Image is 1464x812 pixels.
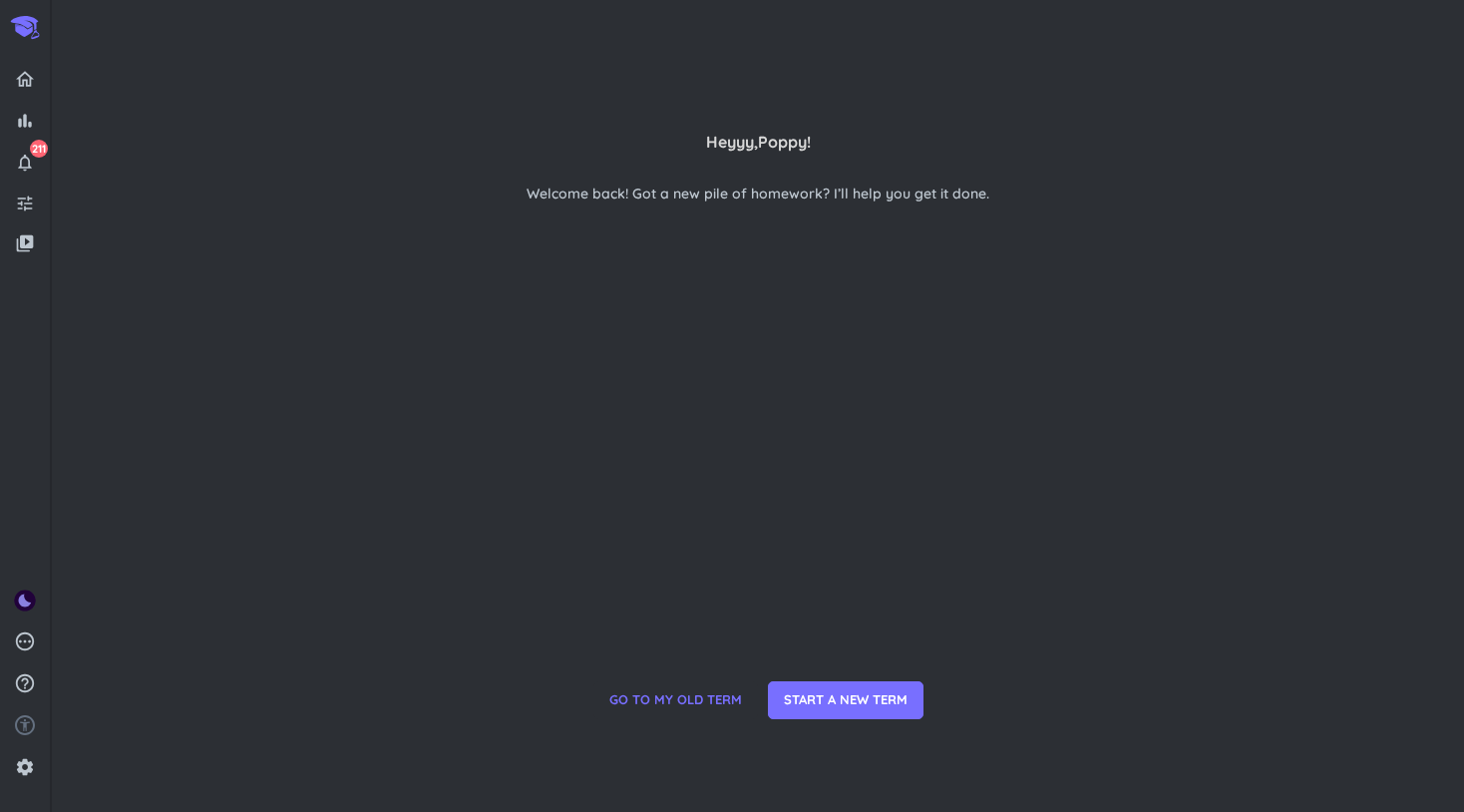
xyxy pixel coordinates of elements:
[8,751,42,783] a: settings
[593,681,758,719] button: GO TO MY OLD TERM
[706,130,811,154] span: Heyyy, Poppy !
[30,140,48,158] span: 211
[15,194,35,213] i: tune
[768,681,923,719] button: START A NEW TERM
[15,757,35,777] i: settings
[15,111,35,131] i: bar_chart
[14,672,36,694] i: help_outline
[479,184,1037,204] span: Welcome back! Got a new pile of homework? I’ll help you get it done.
[15,233,35,253] i: video_library
[784,690,908,710] span: START A NEW TERM
[15,153,35,173] i: notifications_none
[14,630,36,652] i: pending
[609,690,742,710] span: GO TO MY OLD TERM
[9,105,41,137] a: bar_chart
